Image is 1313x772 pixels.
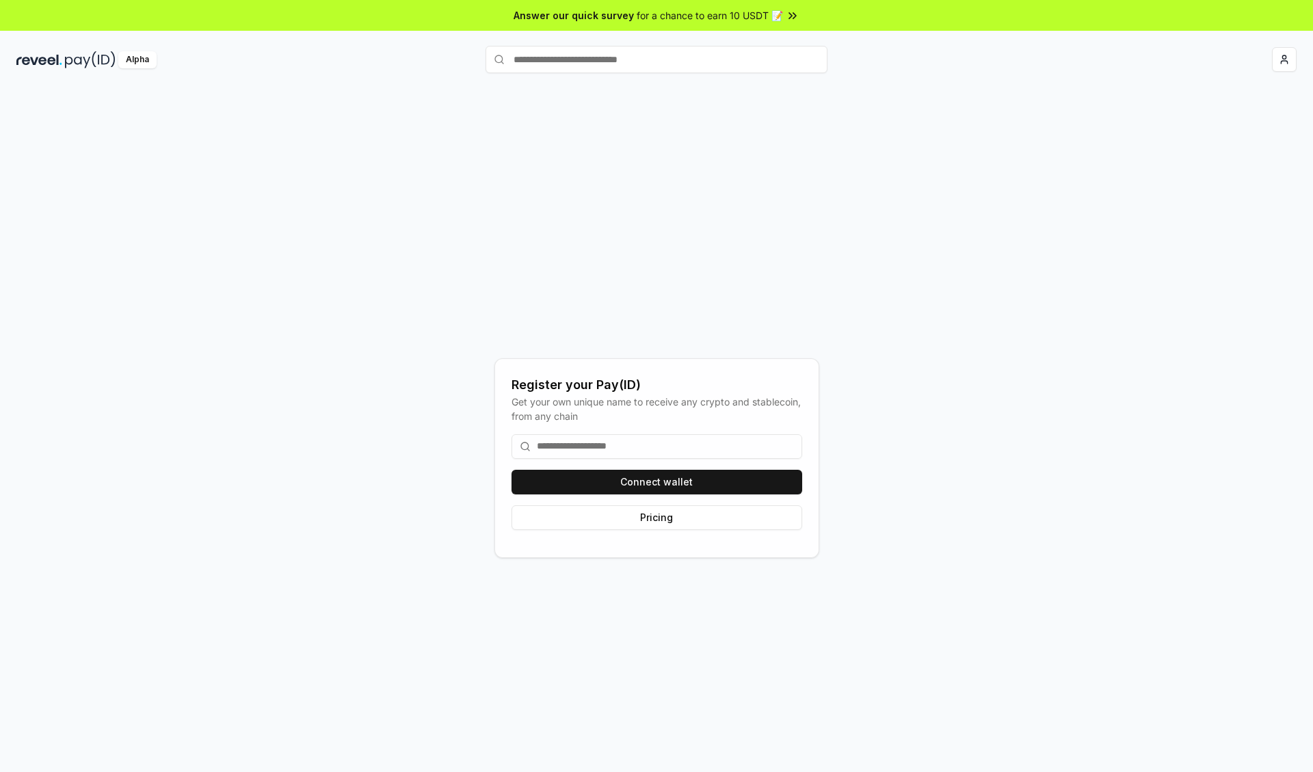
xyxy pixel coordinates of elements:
img: pay_id [65,51,116,68]
button: Pricing [512,505,802,530]
img: reveel_dark [16,51,62,68]
button: Connect wallet [512,470,802,494]
div: Alpha [118,51,157,68]
div: Register your Pay(ID) [512,375,802,395]
span: Answer our quick survey [514,8,634,23]
div: Get your own unique name to receive any crypto and stablecoin, from any chain [512,395,802,423]
span: for a chance to earn 10 USDT 📝 [637,8,783,23]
